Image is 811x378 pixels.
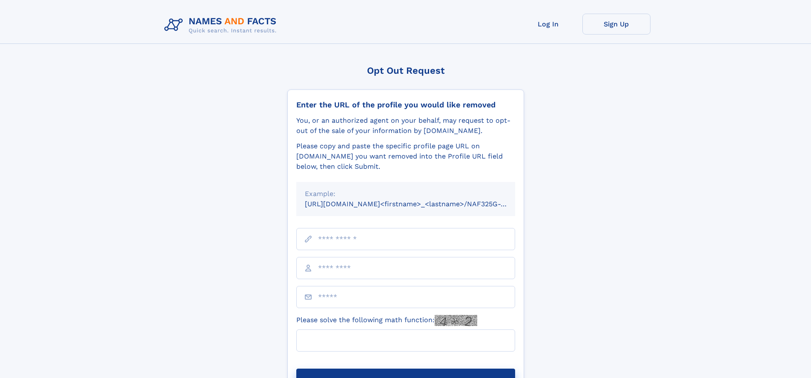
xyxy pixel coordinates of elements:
[582,14,651,35] a: Sign Up
[305,189,507,199] div: Example:
[287,65,524,76] div: Opt Out Request
[296,100,515,110] div: Enter the URL of the profile you would like removed
[305,200,531,208] small: [URL][DOMAIN_NAME]<firstname>_<lastname>/NAF325G-xxxxxxxx
[514,14,582,35] a: Log In
[296,141,515,172] div: Please copy and paste the specific profile page URL on [DOMAIN_NAME] you want removed into the Pr...
[161,14,284,37] img: Logo Names and Facts
[296,315,477,326] label: Please solve the following math function:
[296,115,515,136] div: You, or an authorized agent on your behalf, may request to opt-out of the sale of your informatio...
